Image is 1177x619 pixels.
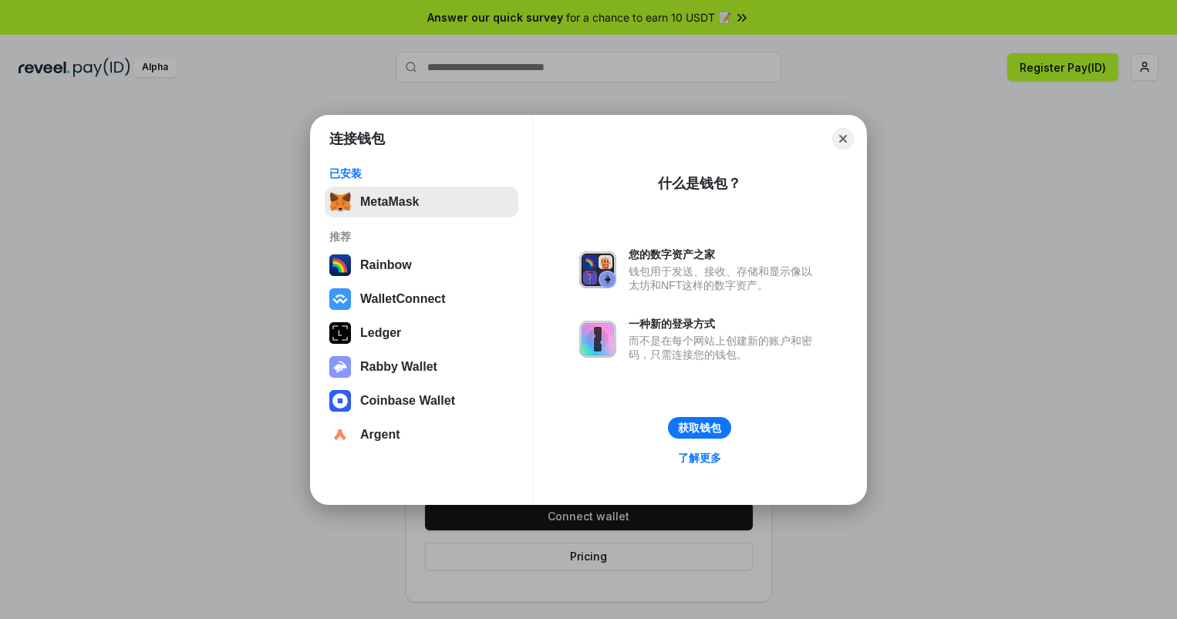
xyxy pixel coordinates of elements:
img: svg+xml,%3Csvg%20fill%3D%22none%22%20height%3D%2233%22%20viewBox%3D%220%200%2035%2033%22%20width%... [329,191,351,213]
img: svg+xml,%3Csvg%20xmlns%3D%22http%3A%2F%2Fwww.w3.org%2F2000%2Fsvg%22%20fill%3D%22none%22%20viewBox... [579,321,616,358]
div: 什么是钱包？ [658,174,741,193]
div: 而不是在每个网站上创建新的账户和密码，只需连接您的钱包。 [629,334,820,362]
button: 获取钱包 [668,417,731,439]
button: Close [832,128,854,150]
div: 您的数字资产之家 [629,247,820,261]
button: Argent [325,419,518,450]
button: Rainbow [325,250,518,281]
div: 推荐 [329,230,514,244]
h1: 连接钱包 [329,130,385,148]
div: 了解更多 [678,451,721,465]
div: Coinbase Wallet [360,394,455,408]
div: Argent [360,428,400,442]
a: 了解更多 [669,448,730,468]
div: Rabby Wallet [360,360,437,374]
img: svg+xml,%3Csvg%20width%3D%2228%22%20height%3D%2228%22%20viewBox%3D%220%200%2028%2028%22%20fill%3D... [329,424,351,446]
button: Coinbase Wallet [325,385,518,416]
div: MetaMask [360,195,419,209]
button: Rabby Wallet [325,352,518,382]
img: svg+xml,%3Csvg%20width%3D%2228%22%20height%3D%2228%22%20viewBox%3D%220%200%2028%2028%22%20fill%3D... [329,288,351,310]
button: WalletConnect [325,284,518,315]
img: svg+xml,%3Csvg%20width%3D%22120%22%20height%3D%22120%22%20viewBox%3D%220%200%20120%20120%22%20fil... [329,254,351,276]
div: WalletConnect [360,292,446,306]
div: 已安装 [329,167,514,180]
div: 钱包用于发送、接收、存储和显示像以太坊和NFT这样的数字资产。 [629,264,820,292]
button: Ledger [325,318,518,348]
div: Ledger [360,326,401,340]
img: svg+xml,%3Csvg%20xmlns%3D%22http%3A%2F%2Fwww.w3.org%2F2000%2Fsvg%22%20width%3D%2228%22%20height%3... [329,322,351,344]
div: Rainbow [360,258,412,272]
button: MetaMask [325,187,518,217]
img: svg+xml,%3Csvg%20width%3D%2228%22%20height%3D%2228%22%20viewBox%3D%220%200%2028%2028%22%20fill%3D... [329,390,351,412]
img: svg+xml,%3Csvg%20xmlns%3D%22http%3A%2F%2Fwww.w3.org%2F2000%2Fsvg%22%20fill%3D%22none%22%20viewBox... [329,356,351,378]
div: 获取钱包 [678,421,721,435]
div: 一种新的登录方式 [629,317,820,331]
img: svg+xml,%3Csvg%20xmlns%3D%22http%3A%2F%2Fwww.w3.org%2F2000%2Fsvg%22%20fill%3D%22none%22%20viewBox... [579,251,616,288]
